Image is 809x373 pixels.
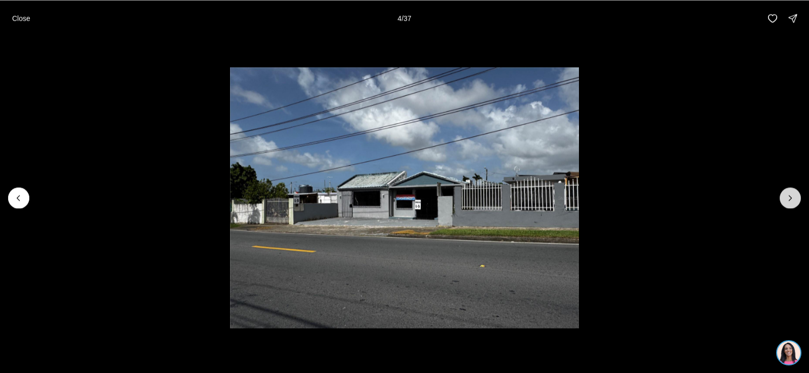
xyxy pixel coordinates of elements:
[397,14,411,22] p: 4 / 37
[12,14,30,22] p: Close
[6,8,36,28] button: Close
[6,6,29,29] img: be3d4b55-7850-4bcb-9297-a2f9cd376e78.png
[780,187,801,208] button: Next slide
[8,187,29,208] button: Previous slide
